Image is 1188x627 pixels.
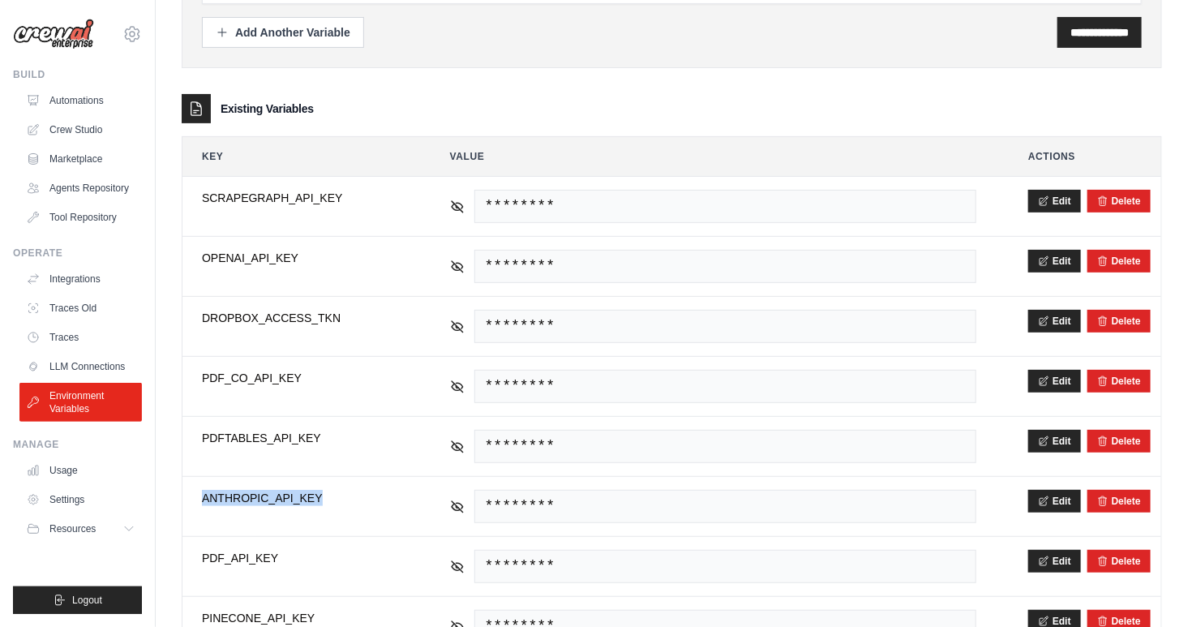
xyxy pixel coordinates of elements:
[1097,555,1141,568] button: Delete
[1097,315,1141,328] button: Delete
[13,586,142,614] button: Logout
[19,354,142,380] a: LLM Connections
[19,88,142,114] a: Automations
[1009,137,1161,176] th: Actions
[1028,550,1081,573] button: Edit
[202,250,398,266] span: OPENAI_API_KEY
[72,594,102,607] span: Logout
[19,175,142,201] a: Agents Repository
[202,610,398,626] span: PINECONE_API_KEY
[1028,370,1081,393] button: Edit
[1028,190,1081,213] button: Edit
[431,137,996,176] th: Value
[13,247,142,260] div: Operate
[13,19,94,49] img: Logo
[19,266,142,292] a: Integrations
[1028,490,1081,513] button: Edit
[1097,495,1141,508] button: Delete
[19,324,142,350] a: Traces
[1028,430,1081,453] button: Edit
[49,522,96,535] span: Resources
[19,146,142,172] a: Marketplace
[19,516,142,542] button: Resources
[202,550,398,566] span: PDF_API_KEY
[19,457,142,483] a: Usage
[182,137,418,176] th: Key
[1028,310,1081,333] button: Edit
[19,383,142,422] a: Environment Variables
[202,490,398,506] span: ANTHROPIC_API_KEY
[13,438,142,451] div: Manage
[19,204,142,230] a: Tool Repository
[19,117,142,143] a: Crew Studio
[221,101,314,117] h3: Existing Variables
[19,487,142,513] a: Settings
[1097,195,1141,208] button: Delete
[202,430,398,446] span: PDFTABLES_API_KEY
[1097,435,1141,448] button: Delete
[19,295,142,321] a: Traces Old
[216,24,350,41] div: Add Another Variable
[1097,255,1141,268] button: Delete
[202,17,364,48] button: Add Another Variable
[202,190,398,206] span: SCRAPEGRAPH_API_KEY
[1028,250,1081,273] button: Edit
[13,68,142,81] div: Build
[202,310,398,326] span: DROPBOX_ACCESS_TKN
[202,370,398,386] span: PDF_CO_API_KEY
[1097,375,1141,388] button: Delete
